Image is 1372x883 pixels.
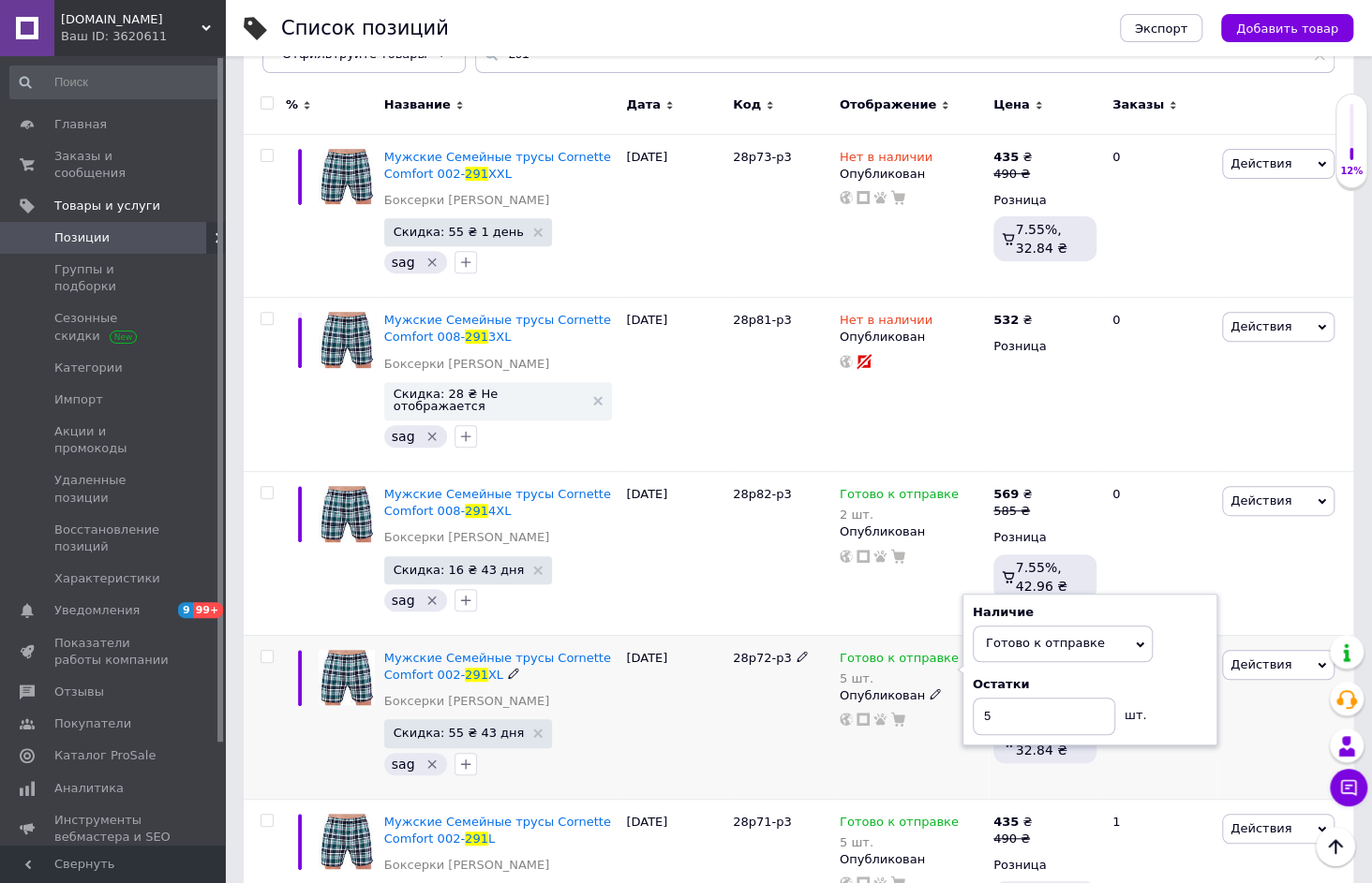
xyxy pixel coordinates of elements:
[319,814,375,870] img: Мужские Семейные трусы Cornette Comfort 002-291 L
[384,192,550,209] a: Боксерки [PERSON_NAME]
[993,313,1019,327] b: 532
[384,313,611,344] span: Мужские Семейные трусы Cornette Comfort 008-
[425,593,440,608] svg: Удалить метку
[465,831,488,846] span: 291
[384,651,611,682] a: Мужские Семейные трусы Cornette Comfort 002-291XL
[54,116,107,133] span: Главная
[384,313,611,344] a: Мужские Семейные трусы Cornette Comfort 008-2913XL
[54,522,173,555] span: Восстановление позиций
[993,312,1032,329] div: ₴
[54,570,160,587] span: Характеристики
[54,635,173,669] span: Показатели работы компании
[392,255,415,270] span: sag
[488,831,495,846] span: L
[319,486,375,542] img: Мужские Семейные трусы Cornette Comfort 008-291 4XL
[384,857,550,874] a: Боксерки [PERSON_NAME]
[394,564,525,576] span: Скидка: 16 ₴ 43 дня
[993,831,1032,847] div: 490 ₴
[61,28,225,45] div: Ваш ID: 3620611
[621,635,728,799] div: [DATE]
[840,815,959,834] span: Готово к отправке
[973,604,1207,621] div: Наличие
[993,857,1096,874] div: Розница
[384,651,611,682] span: Мужские Семейные трусы Cornette Comfort 002-
[733,487,792,501] span: 28p82-p3
[392,593,415,608] span: sag
[384,356,550,373] a: Боксерки [PERSON_NAME]
[319,650,375,706] img: Мужские Семейные трусы Cornette Comfort 002-291 XL
[840,651,959,670] span: Готово к отправке
[465,668,488,682] span: 291
[1336,165,1366,178] div: 12%
[178,602,193,618] span: 9
[1316,827,1355,866] button: Наверх
[54,780,124,797] span: Аналитика
[1112,96,1164,113] span: Заказы
[840,487,959,507] span: Готово к отправке
[621,472,728,636] div: [DATE]
[54,812,173,846] span: Инструменты вебмастера и SEO
[733,96,761,113] span: Код
[54,602,140,619] span: Уведомления
[1230,156,1291,170] span: Действия
[54,747,156,764] span: Каталог ProSale
[840,313,932,332] span: Нет в наличии
[392,757,415,772] span: sag
[319,149,375,205] img: Мужские Семейные трусы Cornette Comfort 002-291 XXL
[54,148,173,182] span: Заказы и сообщения
[621,134,728,298] div: [DATE]
[54,684,104,700] span: Отзывы
[993,166,1032,183] div: 490 ₴
[394,727,525,739] span: Скидка: 55 ₴ 43 дня
[993,814,1032,831] div: ₴
[993,338,1096,355] div: Розница
[54,423,173,457] span: Акции и промокоды
[840,687,984,704] div: Опубликован
[54,715,131,732] span: Покупатели
[488,668,503,682] span: XL
[425,255,440,270] svg: Удалить метку
[54,310,173,344] span: Сезонные скидки
[733,150,792,164] span: 28p73-p3
[384,150,611,181] a: Мужские Семейные трусы Cornette Comfort 002-291XXL
[1120,14,1202,42] button: Экспорт
[840,166,984,183] div: Опубликован
[626,96,661,113] span: Дата
[384,487,611,518] a: Мужские Семейные трусы Cornette Comfort 008-2914XL
[1221,14,1353,42] button: Добавить товар
[840,835,959,849] div: 5 шт.
[193,602,224,618] span: 99+
[281,19,449,38] div: Список позиций
[319,312,375,368] img: Мужские Семейные трусы Cornette Comfort 008-291 3XL
[1135,22,1187,36] span: Экспорт
[384,96,451,113] span: Название
[733,651,792,665] span: 28p72-p3
[384,487,611,518] span: Мужские Семейные трусы Cornette Comfort 008-
[986,636,1105,650] span: Готово к отправке
[840,523,984,540] div: Опубликован
[621,298,728,472] div: [DATE]
[394,226,524,238] span: Скидка: 55 ₴ 1 день
[733,313,792,327] span: 28p81-p3
[733,815,792,829] span: 28p71-p3
[465,167,488,181] span: 291
[993,96,1030,113] span: Цена
[488,167,512,181] span: XXL
[54,229,110,246] span: Позиции
[384,815,611,846] a: Мужские Семейные трусы Cornette Comfort 002-291L
[488,330,511,344] span: 3XL
[54,391,103,408] span: Импорт
[840,96,936,113] span: Отображение
[993,150,1019,164] b: 435
[993,815,1019,829] b: 435
[973,676,1207,693] div: Остатки
[384,529,550,546] a: Боксерки [PERSON_NAME]
[1101,134,1217,298] div: 0
[840,851,984,868] div: Опубликован
[1015,222,1066,256] span: 7.55%, 32.84 ₴
[54,198,160,214] span: Товары и услуги
[384,815,611,846] span: Мужские Семейные трусы Cornette Comfort 002-
[1115,698,1153,724] div: шт.
[1230,821,1291,835] span: Действия
[54,360,123,376] span: Категории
